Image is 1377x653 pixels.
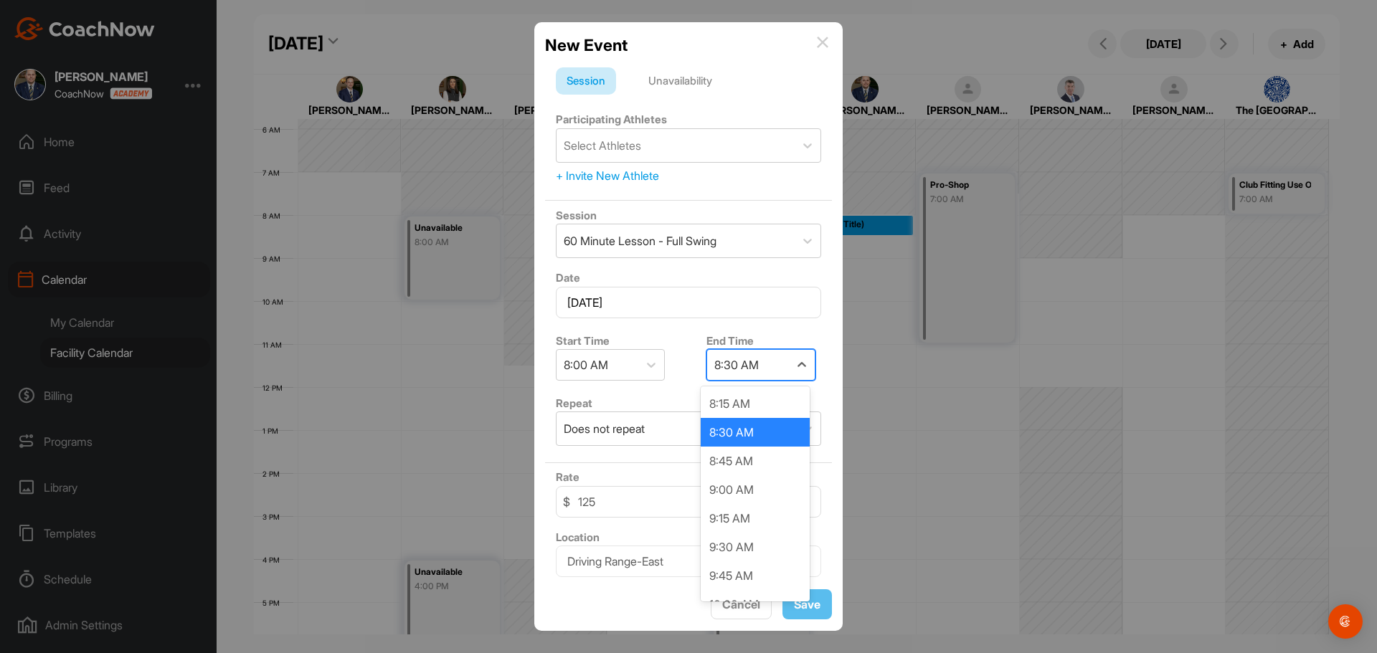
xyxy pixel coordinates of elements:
[701,389,810,418] div: 8:15 AM
[701,561,810,590] div: 9:45 AM
[1328,604,1363,639] div: Open Intercom Messenger
[817,37,828,48] img: info
[701,447,810,475] div: 8:45 AM
[701,418,810,447] div: 8:30 AM
[564,137,641,154] div: Select Athletes
[711,589,772,620] button: Cancel
[564,356,608,373] div: 8:00 AM
[564,420,645,437] div: Does not repeat
[638,67,723,95] div: Unavailability
[556,334,610,348] label: Start Time
[556,530,600,544] label: Location
[556,209,597,222] label: Session
[556,470,579,484] label: Rate
[556,287,821,318] input: Select Date
[563,493,570,510] span: $
[564,232,716,249] div: 60 Minute Lesson - Full Swing
[706,334,754,348] label: End Time
[556,486,821,518] input: 0
[701,590,810,619] div: 10:00 AM
[556,67,616,95] div: Session
[556,396,592,410] label: Repeat
[701,475,810,504] div: 9:00 AM
[556,271,580,285] label: Date
[701,504,810,533] div: 9:15 AM
[714,356,759,373] div: 8:30 AM
[782,589,832,620] button: Save
[545,33,628,57] h2: New Event
[556,167,821,184] div: + Invite New Athlete
[701,533,810,561] div: 9:30 AM
[556,113,667,126] label: Participating Athletes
